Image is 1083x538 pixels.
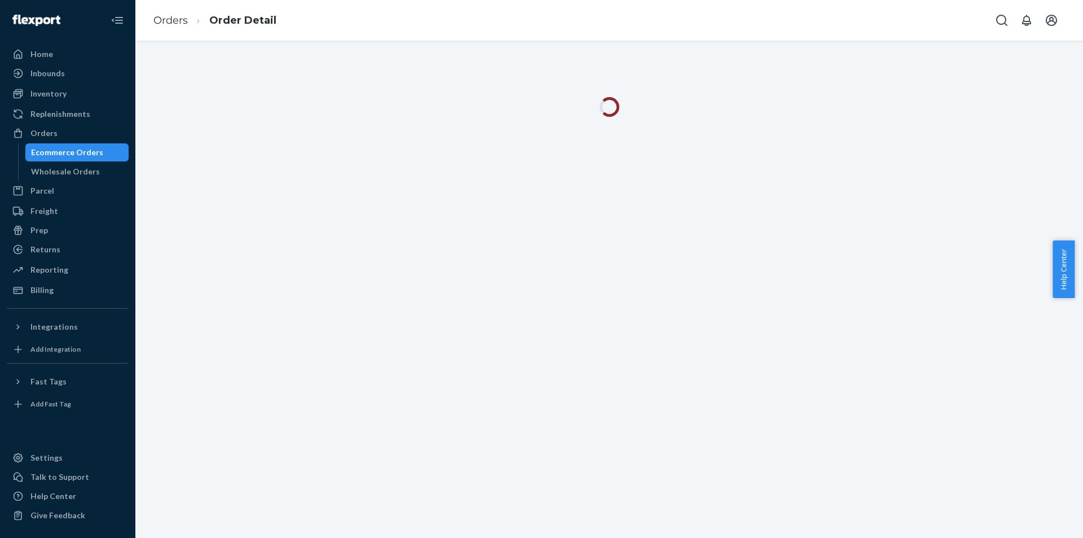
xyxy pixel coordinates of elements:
div: Reporting [30,264,68,275]
a: Reporting [7,261,129,279]
div: Ecommerce Orders [31,147,103,158]
a: Orders [153,14,188,27]
a: Parcel [7,182,129,200]
a: Inbounds [7,64,129,82]
button: Integrations [7,318,129,336]
div: Help Center [30,491,76,502]
div: Parcel [30,185,54,196]
a: Prep [7,221,129,239]
div: Inbounds [30,68,65,79]
a: Add Fast Tag [7,395,129,413]
div: Billing [30,285,54,296]
img: Flexport logo [12,15,60,26]
div: Returns [30,244,60,255]
div: Integrations [30,321,78,333]
a: Returns [7,240,129,259]
div: Orders [30,128,58,139]
a: Freight [7,202,129,220]
button: Open notifications [1015,9,1038,32]
a: Add Integration [7,340,129,358]
div: Freight [30,205,58,217]
button: Talk to Support [7,468,129,486]
a: Order Detail [209,14,276,27]
a: Billing [7,281,129,299]
button: Give Feedback [7,506,129,524]
button: Help Center [1053,240,1075,298]
a: Help Center [7,487,129,505]
button: Open account menu [1040,9,1063,32]
div: Talk to Support [30,471,89,483]
button: Open Search Box [990,9,1013,32]
div: Give Feedback [30,510,85,521]
ol: breadcrumbs [144,4,285,37]
div: Settings [30,452,63,463]
a: Settings [7,449,129,467]
div: Add Fast Tag [30,399,71,409]
div: Replenishments [30,108,90,120]
a: Wholesale Orders [25,163,129,181]
div: Home [30,49,53,60]
a: Replenishments [7,105,129,123]
div: Inventory [30,88,67,99]
a: Home [7,45,129,63]
button: Fast Tags [7,373,129,391]
a: Orders [7,124,129,142]
div: Add Integration [30,344,81,354]
div: Wholesale Orders [31,166,100,177]
button: Close Navigation [106,9,129,32]
div: Fast Tags [30,376,67,387]
a: Ecommerce Orders [25,143,129,161]
a: Inventory [7,85,129,103]
div: Prep [30,225,48,236]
